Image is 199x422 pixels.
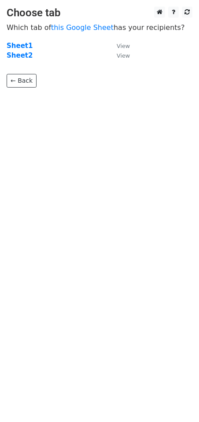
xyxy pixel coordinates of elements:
[7,42,33,50] a: Sheet1
[117,52,130,59] small: View
[7,51,33,59] a: Sheet2
[7,23,192,32] p: Which tab of has your recipients?
[7,7,192,19] h3: Choose tab
[108,42,130,50] a: View
[117,43,130,49] small: View
[108,51,130,59] a: View
[7,74,37,88] a: ← Back
[51,23,114,32] a: this Google Sheet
